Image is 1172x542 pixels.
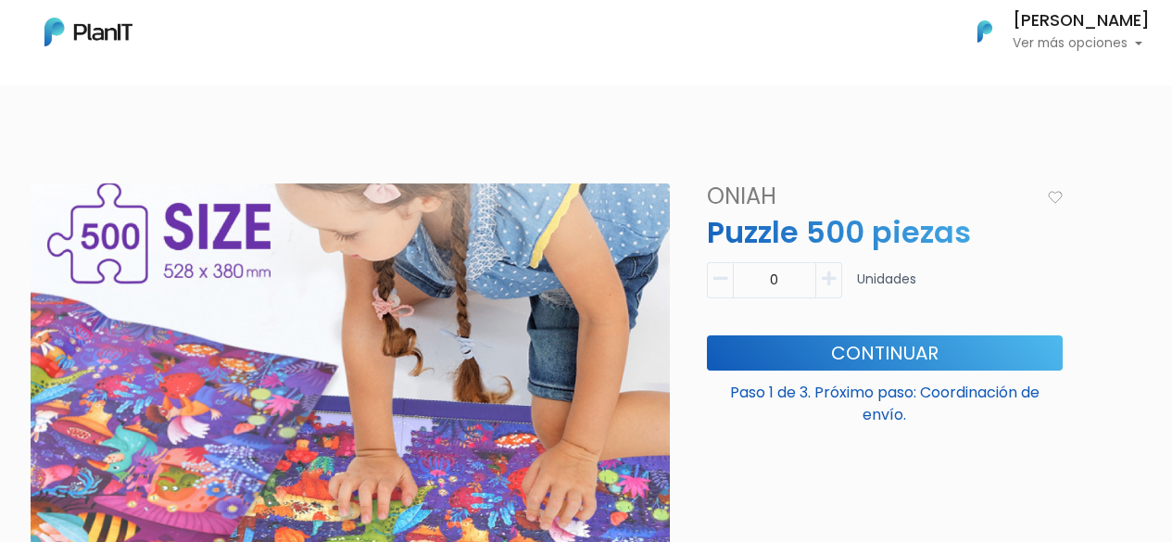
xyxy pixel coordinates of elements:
[707,335,1063,371] button: Continuar
[964,11,1005,52] img: PlanIt Logo
[1013,13,1150,30] h6: [PERSON_NAME]
[857,270,916,306] p: Unidades
[953,7,1150,56] button: PlanIt Logo [PERSON_NAME] Ver más opciones
[1048,191,1063,204] img: heart_icon
[44,18,132,46] img: PlanIt Logo
[1013,37,1150,50] p: Ver más opciones
[696,183,1042,210] h4: Oniah
[707,374,1063,426] p: Paso 1 de 3. Próximo paso: Coordinación de envío.
[696,210,1074,255] p: Puzzle 500 piezas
